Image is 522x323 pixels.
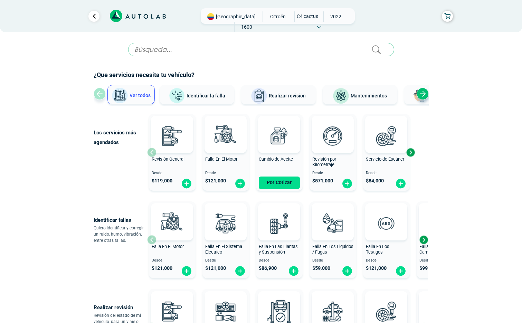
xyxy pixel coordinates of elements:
img: AD0BCuuxAAAAAElFTkSuQmCC [215,293,236,313]
img: diagnostic_suspension-v3.svg [264,208,294,238]
img: AD0BCuuxAAAAAElFTkSuQmCC [322,117,343,138]
img: fi_plus-circle2.svg [395,178,406,189]
button: Revisión por Kilometraje Desde $571,000 [310,114,356,191]
button: Servicio de Escáner Desde $84,000 [363,114,410,191]
button: Realizar revisión [241,85,316,104]
div: Next slide [405,147,416,158]
h2: ¿Que servicios necesita tu vehículo? [94,70,429,79]
span: Falla En Los Liquidos / Fugas [312,244,353,255]
span: Realizar revisión [269,93,306,98]
img: AD0BCuuxAAAAAElFTkSuQmCC [215,205,236,225]
img: fi_plus-circle2.svg [235,266,246,276]
span: C4 CACTUS [295,11,319,21]
img: Realizar revisión [251,88,267,104]
img: Ver todos [112,87,128,104]
span: Falla En La Caja de Cambio [419,244,456,255]
img: fi_plus-circle2.svg [288,266,299,276]
span: Falla En El Sistema Eléctrico [205,244,242,255]
img: diagnostic_diagnostic_abs-v3.svg [371,208,401,238]
img: diagnostic_bombilla-v3.svg [210,208,241,238]
img: AD0BCuuxAAAAAElFTkSuQmCC [322,205,343,225]
img: diagnostic_gota-de-sangre-v3.svg [317,208,348,238]
img: fi_plus-circle2.svg [342,266,353,276]
span: Desde [152,171,193,175]
button: Identificar la falla [160,85,234,104]
span: 2022 [324,11,348,22]
button: Mantenimientos [323,85,397,104]
img: AD0BCuuxAAAAAElFTkSuQmCC [162,117,182,138]
span: $ 571,000 [312,178,333,184]
img: diagnostic_engine-v3.svg [157,208,187,238]
span: Cambio de Aceite [259,156,293,162]
span: 1600 [235,22,259,32]
span: Desde [205,171,246,175]
img: AD0BCuuxAAAAAElFTkSuQmCC [162,293,182,313]
span: Desde [366,171,407,175]
div: Next slide [418,235,429,245]
img: Identificar la falla [169,88,185,104]
span: [GEOGRAPHIC_DATA] [216,13,256,20]
span: Revisión por Kilometraje [312,156,336,168]
button: Ver todos [107,85,155,104]
button: Por Cotizar [259,177,300,189]
img: AD0BCuuxAAAAAElFTkSuQmCC [269,293,290,313]
span: $ 119,000 [152,178,172,184]
input: Búsqueda... [128,43,394,56]
a: Ir al paso anterior [88,11,99,22]
span: Ver todos [130,93,151,98]
button: Falla En El Motor Desde $121,000 [149,201,196,278]
img: Flag of COLOMBIA [207,13,214,20]
img: AD0BCuuxAAAAAElFTkSuQmCC [322,293,343,313]
span: Revisión General [152,156,184,162]
span: $ 84,000 [366,178,384,184]
span: $ 121,000 [205,265,226,271]
img: fi_plus-circle2.svg [181,178,192,189]
img: fi_plus-circle2.svg [235,178,246,189]
span: Desde [205,258,246,263]
span: Falla En Los Testigos [366,244,389,255]
button: Falla En El Sistema Eléctrico Desde $121,000 [202,201,249,278]
p: Quiero identificar y corregir un ruido, humo, vibración, entre otras fallas. [94,225,147,244]
img: diagnostic_caja-de-cambios-v3.svg [425,208,455,238]
img: AD0BCuuxAAAAAElFTkSuQmCC [269,205,290,225]
span: Desde [259,258,300,263]
img: AD0BCuuxAAAAAElFTkSuQmCC [269,117,290,138]
span: Falla En El Motor [205,156,237,162]
img: revision_por_kilometraje-v3.svg [317,121,348,151]
span: Mantenimientos [351,93,387,98]
button: Falla En Las Llantas y Suspensión Desde $86,900 [256,201,303,278]
span: $ 59,000 [312,265,330,271]
img: Mantenimientos [333,88,349,104]
span: Desde [419,258,461,263]
img: AD0BCuuxAAAAAElFTkSuQmCC [376,293,397,313]
span: Falla En El Motor [152,244,184,249]
img: diagnostic_engine-v3.svg [210,121,241,151]
img: escaner-v3.svg [371,121,401,151]
span: Desde [312,171,353,175]
img: fi_plus-circle2.svg [395,266,406,276]
img: AD0BCuuxAAAAAElFTkSuQmCC [376,205,397,225]
span: $ 99,000 [419,265,437,271]
p: Realizar revisión [94,303,147,312]
span: Falla En Las Llantas y Suspensión [259,244,298,255]
p: Identificar fallas [94,215,147,225]
button: Falla En La Caja de Cambio Desde $99,000 [417,201,463,278]
img: cambio_de_aceite-v3.svg [264,121,294,151]
span: $ 121,000 [152,265,172,271]
img: AD0BCuuxAAAAAElFTkSuQmCC [376,117,397,138]
img: AD0BCuuxAAAAAElFTkSuQmCC [162,205,182,225]
span: Servicio de Escáner [366,156,404,162]
span: Desde [366,258,407,263]
button: Falla En Los Liquidos / Fugas Desde $59,000 [310,201,356,278]
span: $ 121,000 [366,265,387,271]
span: $ 86,900 [259,265,277,271]
span: Desde [312,258,353,263]
button: Falla En Los Testigos Desde $121,000 [363,201,410,278]
div: Next slide [417,88,429,100]
span: CITROËN [266,11,290,22]
p: Los servicios más agendados [94,128,147,147]
button: Cambio de Aceite Por Cotizar [256,114,303,191]
img: AD0BCuuxAAAAAElFTkSuQmCC [215,117,236,138]
button: Falla En El Motor Desde $121,000 [202,114,249,191]
span: Identificar la falla [187,93,225,98]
